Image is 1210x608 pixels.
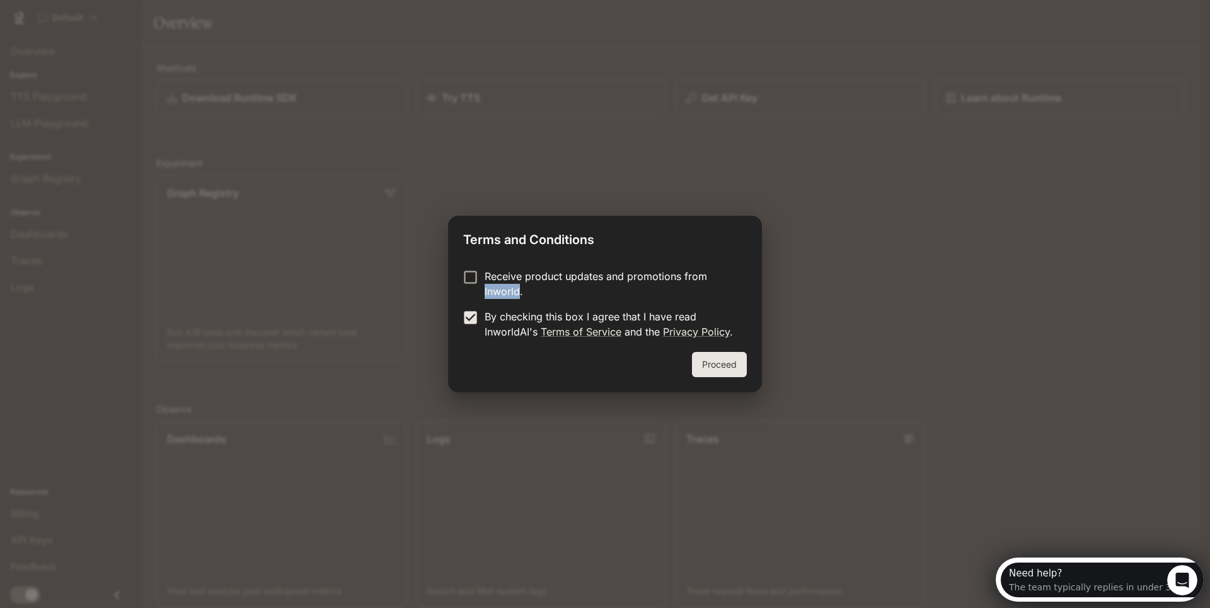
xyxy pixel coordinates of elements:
a: Terms of Service [541,325,621,338]
div: The team typically replies in under 3h [13,21,181,34]
iframe: Intercom live chat discovery launcher [996,558,1204,602]
h2: Terms and Conditions [448,216,762,259]
p: By checking this box I agree that I have read InworldAI's and the . [485,309,737,339]
iframe: Intercom live chat [1167,565,1197,595]
div: Need help? [13,11,181,21]
a: Privacy Policy [663,325,730,338]
p: Receive product updates and promotions from Inworld. [485,269,737,299]
div: Open Intercom Messenger [5,5,218,40]
button: Proceed [692,352,747,377]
